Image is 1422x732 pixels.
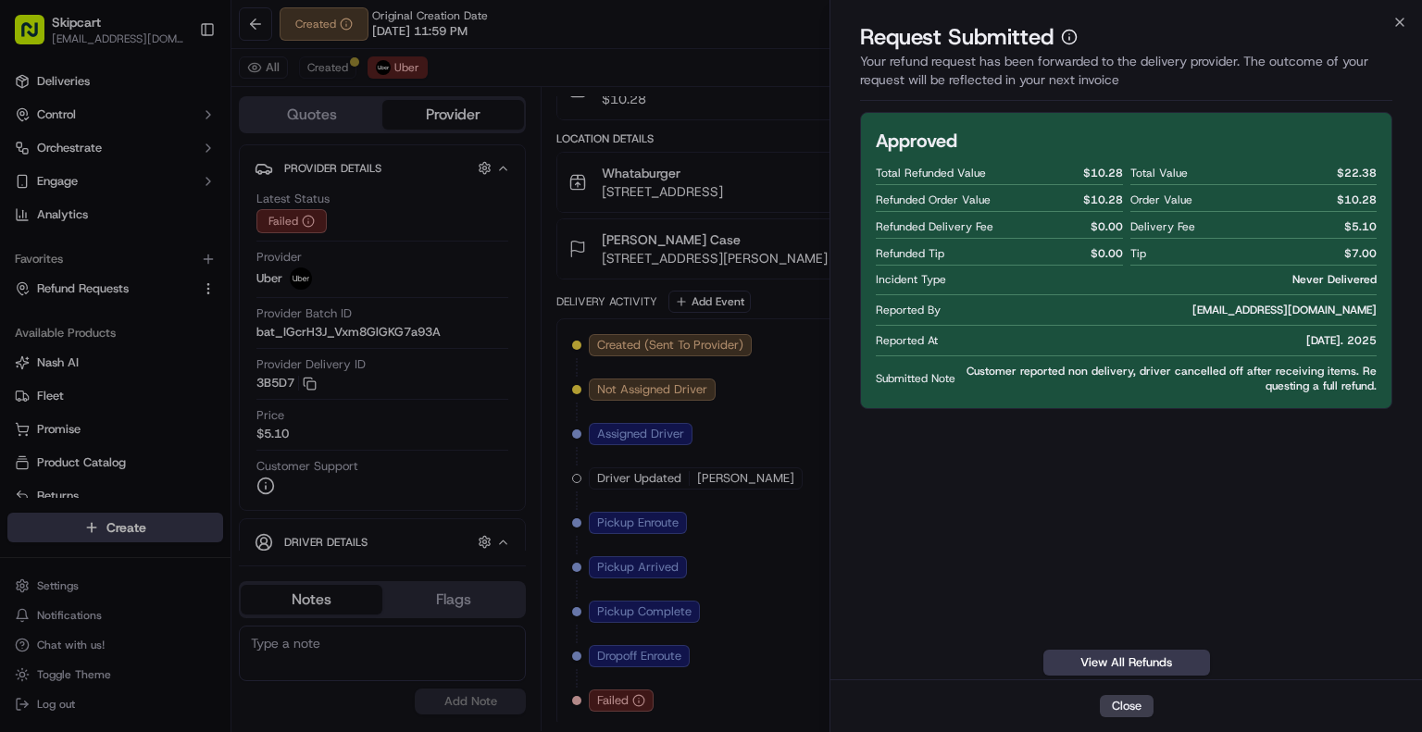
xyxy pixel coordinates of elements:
[876,303,941,317] span: Reported By
[149,405,305,439] a: 💻API Documentation
[19,318,48,354] img: Wisdom Oko
[175,413,297,431] span: API Documentation
[19,415,33,429] div: 📗
[1083,192,1123,207] span: $ 10.28
[963,364,1377,393] span: Customer reported non delivery, driver cancelled off after receiving items. Requesting a full ref...
[39,176,72,209] img: 5e9a9d7314ff4150bce227a61376b483.jpg
[19,176,52,209] img: 1736555255976-a54dd68f-1ca7-489b-9aae-adbdc363a1c4
[876,128,957,154] h2: Approved
[211,336,249,351] span: [DATE]
[201,336,207,351] span: •
[19,268,48,298] img: Jonathan Mireles
[48,118,333,138] input: Got a question? Start typing here...
[37,337,52,352] img: 1736555255976-a54dd68f-1ca7-489b-9aae-adbdc363a1c4
[876,166,986,180] span: Total Refunded Value
[1100,695,1154,717] button: Close
[860,52,1392,101] div: Your refund request has been forwarded to the delivery provider. The outcome of your request will...
[164,286,202,301] span: [DATE]
[1091,219,1123,234] span: $ 0.00
[315,181,337,204] button: Start new chat
[19,240,124,254] div: Past conversations
[1306,333,1377,348] span: [DATE]. 2025
[83,176,304,194] div: Start new chat
[131,457,224,472] a: Powered byPylon
[1043,650,1210,676] a: View All Refunds
[860,22,1054,52] p: Request Submitted
[1130,192,1192,207] span: Order Value
[154,286,160,301] span: •
[1292,272,1377,287] span: Never Delivered
[1130,166,1188,180] span: Total Value
[57,336,197,351] span: Wisdom [PERSON_NAME]
[184,458,224,472] span: Pylon
[1337,166,1377,180] span: $ 22.38
[11,405,149,439] a: 📗Knowledge Base
[876,246,944,261] span: Refunded Tip
[287,236,337,258] button: See all
[1344,219,1377,234] span: $ 5.10
[1091,246,1123,261] span: $ 0.00
[1130,246,1146,261] span: Tip
[19,18,56,55] img: Nash
[876,371,955,386] span: Submitted Note
[876,219,993,234] span: Refunded Delivery Fee
[57,286,150,301] span: [PERSON_NAME]
[1344,246,1377,261] span: $ 7.00
[1130,219,1195,234] span: Delivery Fee
[1192,303,1377,317] span: [EMAIL_ADDRESS][DOMAIN_NAME]
[1337,192,1377,207] span: $ 10.28
[876,192,991,207] span: Refunded Order Value
[156,415,171,429] div: 💻
[876,272,946,287] span: Incident Type
[876,333,938,348] span: Reported At
[37,413,142,431] span: Knowledge Base
[19,73,337,103] p: Welcome 👋
[1083,166,1123,180] span: $ 10.28
[83,194,255,209] div: We're available if you need us!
